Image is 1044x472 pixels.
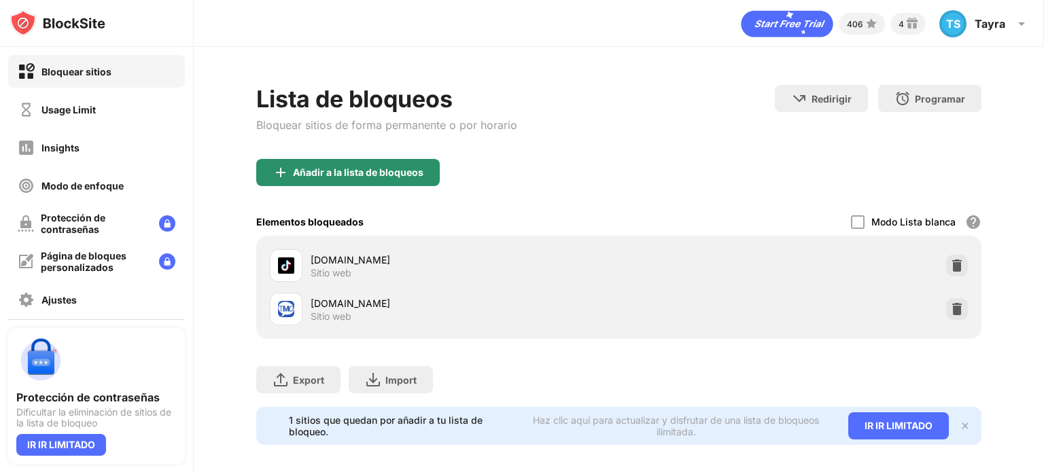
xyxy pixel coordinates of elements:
[16,407,177,429] div: Dificultar la eliminación de sitios de la lista de bloqueo
[521,414,832,437] div: Haz clic aquí para actualizar y disfrutar de una lista de bloqueos ilimitada.
[41,66,111,77] div: Bloquear sitios
[41,294,77,306] div: Ajustes
[289,414,512,437] div: 1 sitios que quedan por añadir a tu lista de bloqueo.
[939,10,967,37] div: TS
[871,216,956,228] div: Modo Lista blanca
[41,142,80,153] div: Insights
[899,19,904,29] div: 4
[975,17,1005,31] div: Tayra
[16,336,65,385] img: push-password-protection.svg
[812,93,852,105] div: Redirigir
[293,167,423,178] div: Añadir a la lista de bloqueos
[311,267,351,279] div: Sitio web
[18,63,35,80] img: block-on.svg
[41,180,124,192] div: Modo de enfoque
[278,257,294,274] img: favicons
[41,250,148,273] div: Página de bloques personalizados
[847,19,863,29] div: 406
[848,412,949,439] div: IR IR LIMITADO
[18,291,35,308] img: settings-off.svg
[256,85,517,113] div: Lista de bloqueos
[16,391,177,404] div: Protección de contraseñas
[18,101,35,118] img: time-usage-off.svg
[256,216,364,228] div: Elementos bloqueados
[18,215,34,232] img: password-protection-off.svg
[311,296,619,310] div: [DOMAIN_NAME]
[10,10,105,37] img: logo-blocksite.svg
[18,139,35,156] img: insights-off.svg
[159,253,175,270] img: lock-menu.svg
[741,10,833,37] div: animation
[41,104,96,115] div: Usage Limit
[18,253,34,270] img: customize-block-page-off.svg
[904,16,920,32] img: reward-small.svg
[41,212,148,235] div: Protección de contraseñas
[385,374,417,386] div: Import
[311,310,351,323] div: Sitio web
[960,420,971,431] img: x-button.svg
[16,434,106,456] div: IR IR LIMITADO
[278,301,294,317] img: favicons
[293,374,324,386] div: Export
[18,177,35,194] img: focus-off.svg
[863,16,880,32] img: points-small.svg
[256,118,517,132] div: Bloquear sitios de forma permanente o por horario
[159,215,175,232] img: lock-menu.svg
[311,253,619,267] div: [DOMAIN_NAME]
[915,93,965,105] div: Programar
